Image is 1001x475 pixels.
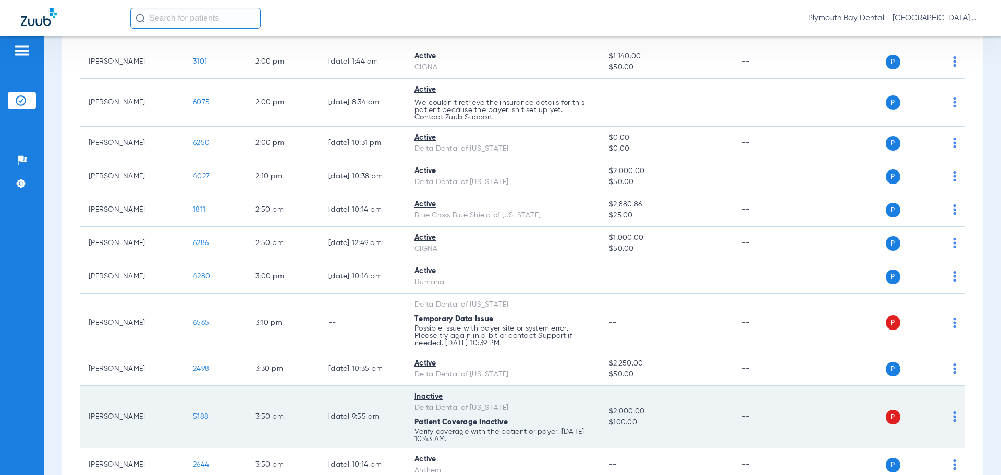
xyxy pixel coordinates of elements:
[609,273,617,280] span: --
[80,294,185,352] td: [PERSON_NAME]
[734,227,804,260] td: --
[609,417,725,428] span: $100.00
[414,325,592,347] p: Possible issue with payer site or system error. Please try again in a bit or contact Support if n...
[734,260,804,294] td: --
[80,193,185,227] td: [PERSON_NAME]
[609,210,725,221] span: $25.00
[320,352,406,386] td: [DATE] 10:35 PM
[320,45,406,79] td: [DATE] 1:44 AM
[320,79,406,127] td: [DATE] 8:34 AM
[609,99,617,106] span: --
[414,403,592,413] div: Delta Dental of [US_STATE]
[609,143,725,154] span: $0.00
[734,79,804,127] td: --
[734,294,804,352] td: --
[886,169,900,184] span: P
[886,55,900,69] span: P
[953,56,956,67] img: group-dot-blue.svg
[193,365,209,372] span: 2498
[247,193,320,227] td: 2:50 PM
[414,99,592,121] p: We couldn’t retrieve the insurance details for this patient because the payer isn’t set up yet. C...
[609,199,725,210] span: $2,880.86
[193,413,209,420] span: 5188
[734,45,804,79] td: --
[886,203,900,217] span: P
[414,51,592,62] div: Active
[609,406,725,417] span: $2,000.00
[414,243,592,254] div: CIGNA
[886,362,900,376] span: P
[80,160,185,193] td: [PERSON_NAME]
[320,294,406,352] td: --
[886,315,900,330] span: P
[193,173,210,180] span: 4027
[886,270,900,284] span: P
[414,199,592,210] div: Active
[80,260,185,294] td: [PERSON_NAME]
[414,166,592,177] div: Active
[320,386,406,448] td: [DATE] 9:55 AM
[953,138,956,148] img: group-dot-blue.svg
[80,79,185,127] td: [PERSON_NAME]
[953,271,956,282] img: group-dot-blue.svg
[414,392,592,403] div: Inactive
[21,8,57,26] img: Zuub Logo
[953,97,956,107] img: group-dot-blue.svg
[886,136,900,151] span: P
[247,260,320,294] td: 3:00 PM
[80,45,185,79] td: [PERSON_NAME]
[320,193,406,227] td: [DATE] 10:14 PM
[886,236,900,251] span: P
[734,352,804,386] td: --
[320,127,406,160] td: [DATE] 10:31 PM
[247,386,320,448] td: 3:50 PM
[886,410,900,424] span: P
[414,84,592,95] div: Active
[609,62,725,73] span: $50.00
[886,458,900,472] span: P
[949,425,1001,475] iframe: Chat Widget
[414,62,592,73] div: CIGNA
[808,13,980,23] span: Plymouth Bay Dental - [GEOGRAPHIC_DATA] Dental
[609,51,725,62] span: $1,140.00
[414,143,592,154] div: Delta Dental of [US_STATE]
[414,369,592,380] div: Delta Dental of [US_STATE]
[953,204,956,215] img: group-dot-blue.svg
[953,411,956,422] img: group-dot-blue.svg
[609,243,725,254] span: $50.00
[414,266,592,277] div: Active
[320,227,406,260] td: [DATE] 12:49 AM
[953,318,956,328] img: group-dot-blue.svg
[247,45,320,79] td: 2:00 PM
[609,132,725,143] span: $0.00
[136,14,145,23] img: Search Icon
[609,461,617,468] span: --
[80,227,185,260] td: [PERSON_NAME]
[609,369,725,380] span: $50.00
[953,171,956,181] img: group-dot-blue.svg
[193,206,205,213] span: 1811
[193,239,209,247] span: 6286
[247,294,320,352] td: 3:10 PM
[953,238,956,248] img: group-dot-blue.svg
[193,99,210,106] span: 6075
[734,127,804,160] td: --
[320,260,406,294] td: [DATE] 10:14 PM
[247,127,320,160] td: 2:00 PM
[414,419,508,426] span: Patient Coverage Inactive
[320,160,406,193] td: [DATE] 10:38 PM
[414,428,592,443] p: Verify coverage with the patient or payer. [DATE] 10:43 AM.
[414,210,592,221] div: Blue Cross Blue Shield of [US_STATE]
[886,95,900,110] span: P
[414,454,592,465] div: Active
[247,352,320,386] td: 3:30 PM
[609,177,725,188] span: $50.00
[953,363,956,374] img: group-dot-blue.svg
[734,386,804,448] td: --
[609,233,725,243] span: $1,000.00
[80,127,185,160] td: [PERSON_NAME]
[609,358,725,369] span: $2,250.00
[193,319,209,326] span: 6565
[193,273,210,280] span: 4280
